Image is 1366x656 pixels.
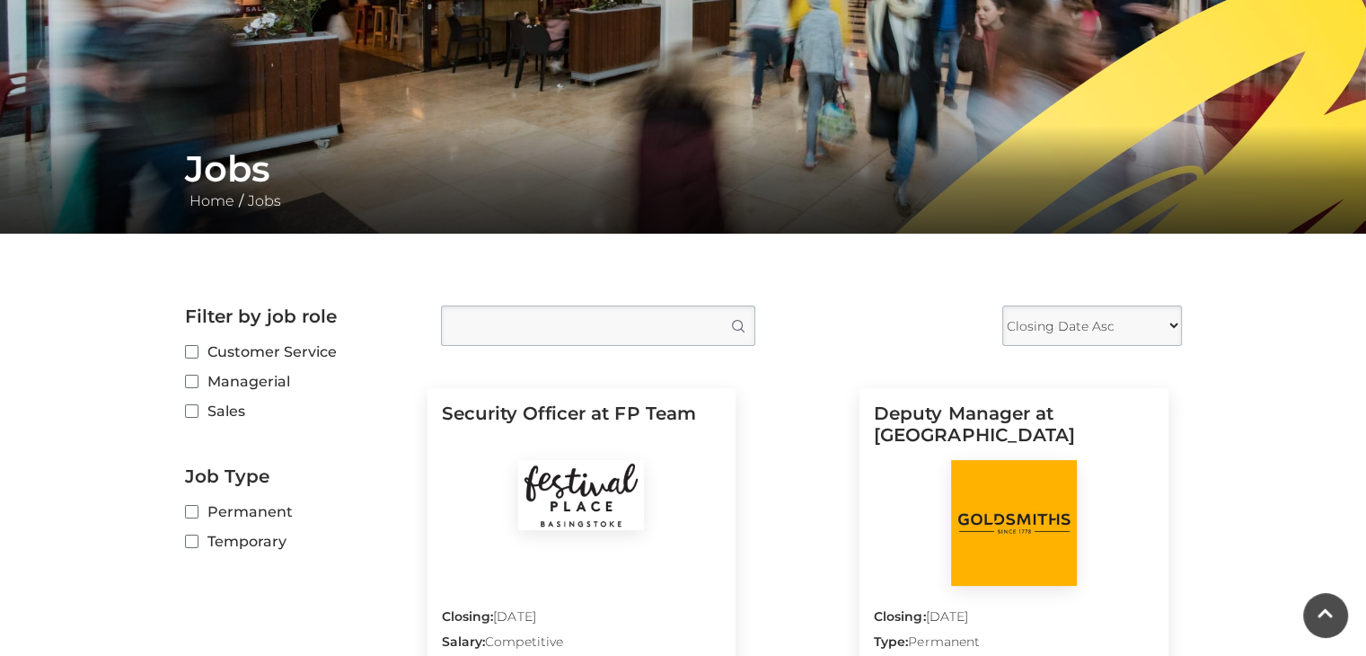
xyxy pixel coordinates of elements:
label: Permanent [185,501,414,523]
h5: Security Officer at FP Team [442,403,722,460]
label: Sales [185,400,414,422]
h2: Filter by job role [185,306,414,327]
label: Temporary [185,530,414,553]
strong: Closing: [874,608,926,625]
img: Festival Place [518,460,644,530]
h2: Job Type [185,465,414,487]
h5: Deputy Manager at [GEOGRAPHIC_DATA] [874,403,1154,460]
p: [DATE] [874,607,1154,633]
a: Jobs [243,192,286,209]
strong: Type: [874,634,908,650]
div: / [172,147,1195,212]
label: Managerial [185,370,414,393]
label: Customer Service [185,341,414,363]
h1: Jobs [185,147,1182,191]
img: Goldsmiths [951,460,1077,586]
strong: Closing: [442,608,494,625]
p: [DATE] [442,607,722,633]
strong: Salary: [442,634,486,650]
a: Home [185,192,239,209]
